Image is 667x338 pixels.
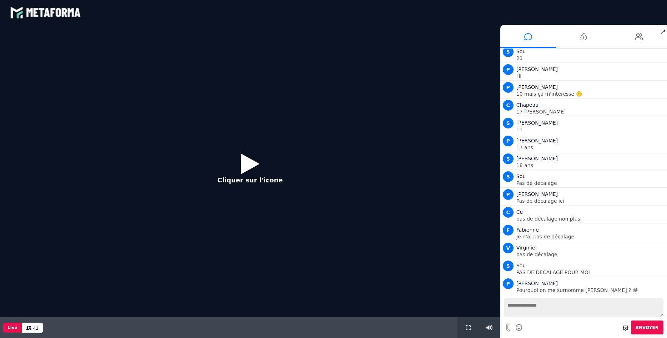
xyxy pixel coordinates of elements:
[631,321,663,334] button: Envoyer
[516,234,665,239] p: Je n’ai pas de décalage
[516,109,665,114] p: 17 [PERSON_NAME]
[516,91,665,96] p: 10 mais ça m'intéresse 🙂
[210,148,290,194] button: Cliquer sur l'icone
[516,181,665,186] p: Pas de decalage
[516,74,665,79] p: Hi
[503,261,514,271] span: S
[503,100,514,111] span: C
[503,243,514,253] span: V
[516,138,558,143] span: [PERSON_NAME]
[516,263,526,268] span: Sou
[503,64,514,75] span: P
[659,25,667,38] span: ↗
[516,145,665,150] p: 17 ans
[503,153,514,164] span: S
[503,225,514,236] span: F
[217,175,283,185] p: Cliquer sur l'icone
[516,163,665,168] p: 18 ans
[503,82,514,93] span: P
[516,49,526,54] span: Sou
[516,120,558,126] span: [PERSON_NAME]
[516,84,558,90] span: [PERSON_NAME]
[503,171,514,182] span: S
[503,118,514,128] span: S
[516,173,526,179] span: Sou
[516,216,665,221] p: pas de décalage non plus
[3,323,22,333] button: Live
[516,281,558,286] span: [PERSON_NAME]
[503,207,514,218] span: C
[516,56,665,61] p: 23
[33,326,39,331] span: 42
[516,245,535,251] span: Virginie
[636,325,658,330] span: Envoyer
[516,209,523,215] span: Ce
[516,270,665,275] p: PAS DE DECALAGE POUR MOI
[503,136,514,146] span: P
[516,102,539,108] span: Chapeau
[503,278,514,289] span: P
[516,288,665,293] p: Pourquoi on me surnomme [PERSON_NAME] ? 😅
[516,227,539,233] span: Fabienne
[516,156,558,161] span: [PERSON_NAME]
[516,191,558,197] span: [PERSON_NAME]
[516,252,665,257] p: pas de décalage
[516,198,665,203] p: Pas de décalage ici
[516,66,558,72] span: [PERSON_NAME]
[503,46,514,57] span: S
[503,189,514,200] span: P
[516,127,665,132] p: 11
